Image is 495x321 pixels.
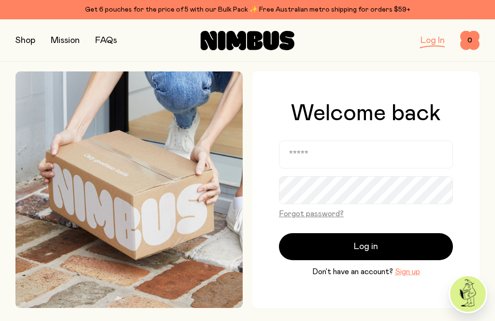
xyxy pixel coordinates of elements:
h1: Welcome back [291,102,441,125]
a: Mission [51,36,80,45]
img: Picking up Nimbus mailer from doorstep [15,71,243,308]
button: 0 [460,31,480,50]
a: Log In [421,36,445,45]
div: Get 6 pouches for the price of 5 with our Bulk Pack ✨ Free Australian metro shipping for orders $59+ [15,4,480,15]
a: FAQs [95,36,117,45]
button: Forgot password? [279,208,344,220]
img: agent [450,276,486,312]
button: Log in [279,233,453,260]
span: Log in [354,240,378,253]
button: Sign up [395,266,420,278]
span: Don’t have an account? [312,266,393,278]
